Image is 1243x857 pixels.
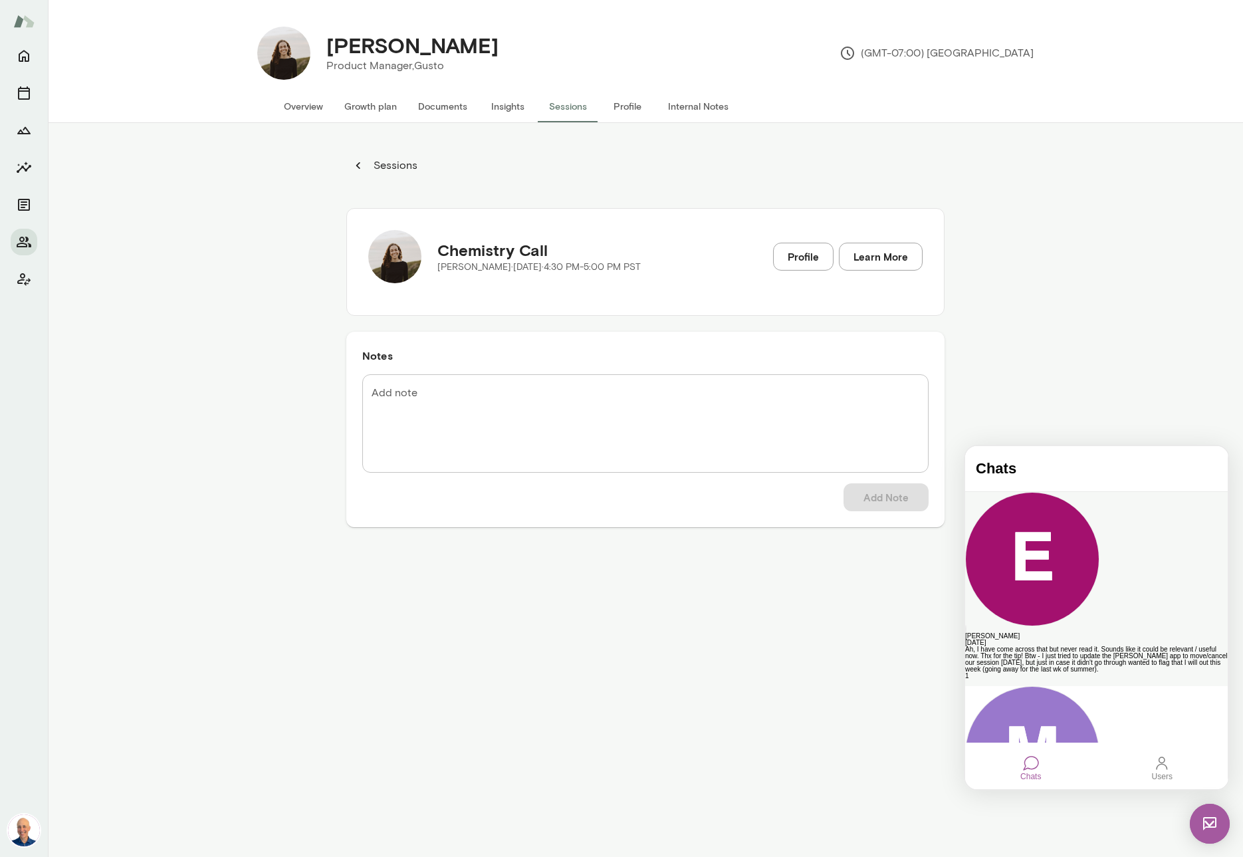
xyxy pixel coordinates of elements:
p: [PERSON_NAME] · [DATE] · 4:30 PM-5:00 PM PST [437,261,641,274]
img: Sarah Jacobson [368,230,421,283]
a: Profile [773,243,834,271]
a: Learn More [839,243,923,271]
button: Growth Plan [11,117,37,144]
button: Client app [11,266,37,293]
button: Documents [407,90,478,122]
h4: [PERSON_NAME] [326,33,499,58]
p: Product Manager, Gusto [326,58,499,74]
button: Insights [11,154,37,181]
button: Sessions [346,152,425,179]
h4: Chats [11,14,252,31]
div: Chats [58,309,74,325]
div: Chats [55,325,76,334]
p: (GMT-07:00) [GEOGRAPHIC_DATA] [840,45,1034,61]
button: Home [11,43,37,69]
h5: Chemistry Call [437,239,641,261]
button: Sessions [538,90,598,122]
img: Sarah Jacobson [257,27,310,80]
button: Members [11,229,37,255]
button: Overview [273,90,334,122]
button: Profile [598,90,657,122]
div: Users [187,325,207,334]
button: Internal Notes [657,90,739,122]
div: Users [189,309,205,325]
button: Insights [478,90,538,122]
button: Sessions [11,80,37,106]
button: Documents [11,191,37,218]
button: Growth plan [334,90,407,122]
p: Sessions [371,158,417,174]
img: Mark Lazen [8,814,40,846]
h6: Notes [362,348,929,364]
img: Mento [13,9,35,34]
